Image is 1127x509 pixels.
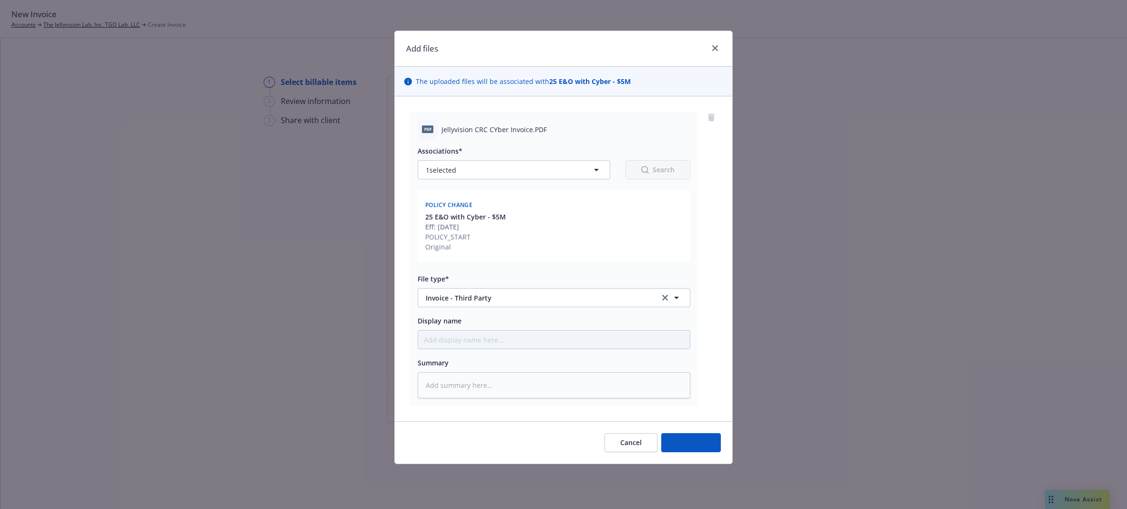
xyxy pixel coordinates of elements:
[620,438,642,447] span: Cancel
[659,292,671,303] a: clear selection
[677,438,705,447] span: Add files
[422,125,433,133] span: PDF
[549,77,631,86] strong: 25 E&O with Cyber - $5M
[425,242,506,252] div: Original
[406,42,438,55] h1: Add files
[425,212,506,222] button: 25 E&O with Cyber - $5M
[426,165,456,175] span: 1 selected
[416,76,631,86] span: The uploaded files will be associated with
[425,232,506,242] div: POLICY_START
[418,331,690,349] input: Add display name here...
[418,358,449,367] span: Summary
[706,112,717,123] a: remove
[441,125,547,135] span: Jellyvision CRC CYber Invoice.PDF
[418,288,690,307] button: Invoice - Third Partyclear selection
[418,316,461,325] span: Display name
[661,433,721,452] button: Add files
[418,274,449,283] span: File type*
[604,433,657,452] button: Cancel
[425,201,472,209] span: Policy change
[425,222,506,232] div: Eff: [DATE]
[418,146,462,156] span: Associations*
[426,293,646,303] span: Invoice - Third Party
[709,42,721,54] a: close
[418,160,610,179] button: 1selected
